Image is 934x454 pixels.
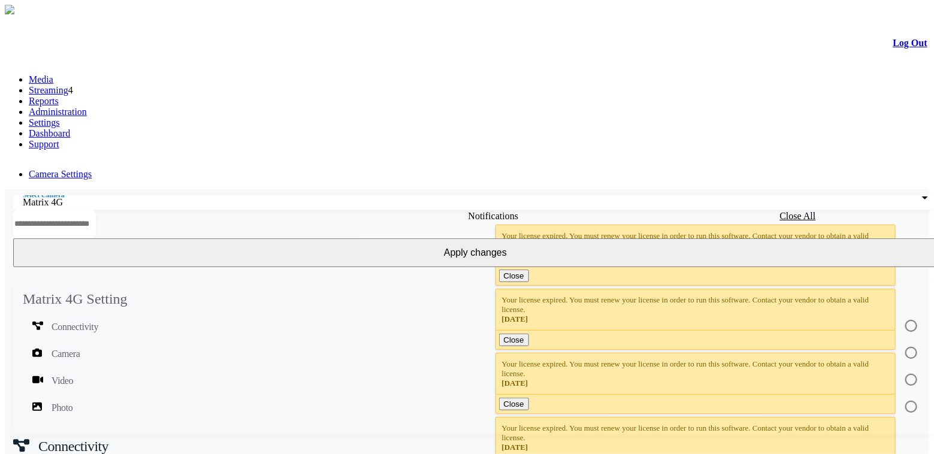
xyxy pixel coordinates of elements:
img: arrow-3.png [5,5,14,14]
a: Support [29,139,59,149]
span: Matrix 4G [23,197,63,207]
a: Log Out [893,38,927,48]
a: Camera Settings [29,169,92,179]
a: Settings [29,117,60,128]
span: Connectivity [38,438,108,454]
button: Close [499,270,529,282]
span: Video [52,369,73,393]
a: Streaming [29,85,68,95]
a: Dashboard [29,128,70,138]
mat-card-title: Matrix 4G Setting [23,291,128,307]
a: Media [29,74,53,84]
a: Reports [29,96,59,106]
span: Camera [52,342,80,366]
span: Connectivity [52,315,98,339]
span: Photo [52,396,72,420]
span: 4 [68,85,73,95]
a: Administration [29,107,87,117]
